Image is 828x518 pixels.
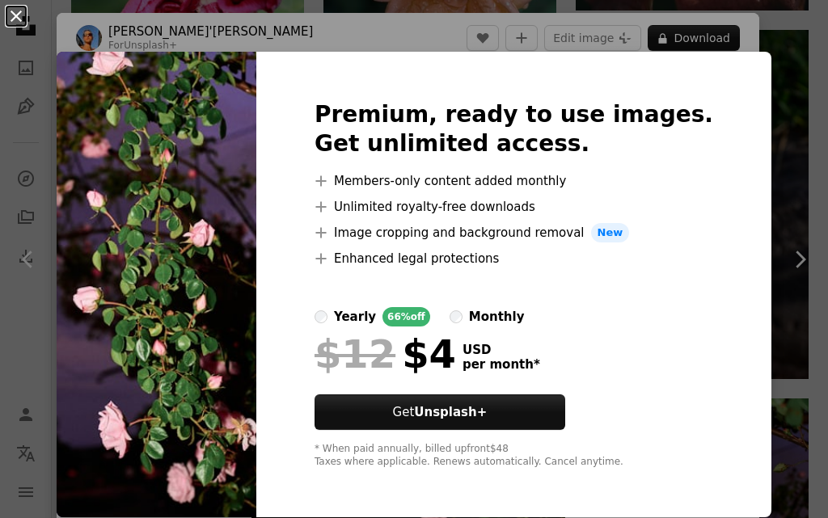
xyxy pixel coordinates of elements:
[315,310,327,323] input: yearly66%off
[450,310,463,323] input: monthly
[315,171,713,191] li: Members-only content added monthly
[315,394,565,430] button: GetUnsplash+
[315,249,713,268] li: Enhanced legal protections
[57,52,256,517] img: premium_photo-1753362738217-a00b62e0b690
[315,443,713,469] div: * When paid annually, billed upfront $48 Taxes where applicable. Renews automatically. Cancel any...
[469,307,525,326] div: monthly
[315,333,395,375] span: $12
[414,405,487,419] strong: Unsplash+
[315,223,713,242] li: Image cropping and background removal
[315,100,713,158] h2: Premium, ready to use images. Get unlimited access.
[591,223,630,242] span: New
[315,333,456,375] div: $4
[463,357,540,372] span: per month *
[382,307,430,326] div: 66% off
[334,307,376,326] div: yearly
[315,197,713,217] li: Unlimited royalty-free downloads
[463,343,540,357] span: USD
